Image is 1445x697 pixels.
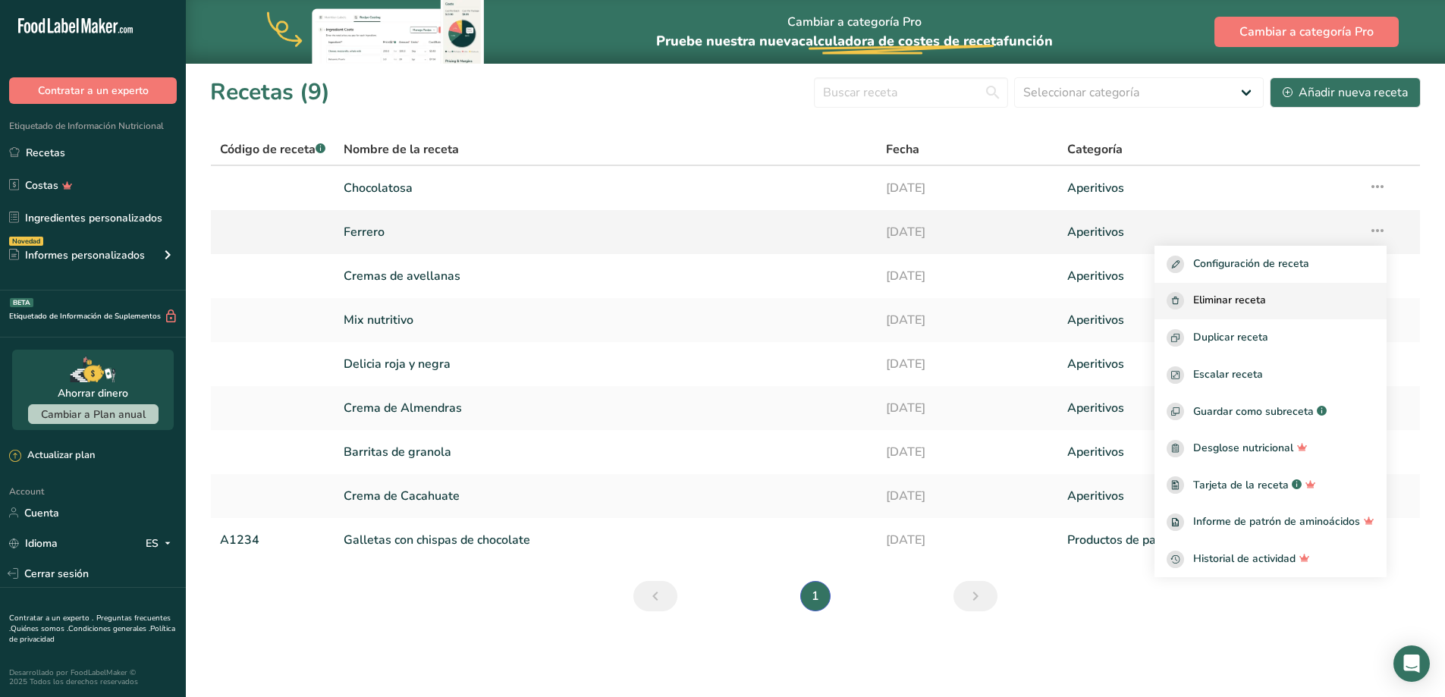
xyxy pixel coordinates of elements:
[1067,480,1351,512] a: Aperitivos
[10,298,33,307] div: BETA
[1193,513,1360,531] span: Informe de patrón de aminoácidos
[886,392,1049,424] a: [DATE]
[886,260,1049,292] a: [DATE]
[1154,319,1387,356] button: Duplicar receta
[886,140,919,159] span: Fecha
[1154,356,1387,394] button: Escalar receta
[1067,524,1351,556] a: Productos de panadería
[344,172,868,204] a: Chocolatosa
[344,140,459,159] span: Nombre de la receta
[1393,645,1430,682] div: Open Intercom Messenger
[886,304,1049,336] a: [DATE]
[1193,477,1289,493] span: Tarjeta de la receta
[9,77,177,104] button: Contratar a un experto
[9,448,95,463] div: Actualizar plan
[9,613,171,634] a: Preguntas frecuentes .
[1193,366,1263,384] span: Escalar receta
[1067,216,1351,248] a: Aperitivos
[1193,256,1309,273] span: Configuración de receta
[1154,467,1387,504] a: Tarjeta de la receta
[344,524,868,556] a: Galletas con chispas de chocolate
[344,436,868,468] a: Barritas de granola
[1067,348,1351,380] a: Aperitivos
[886,480,1049,512] a: [DATE]
[1067,304,1351,336] a: Aperitivos
[9,237,43,246] div: Novedad
[1239,23,1374,41] span: Cambiar a categoría Pro
[344,392,868,424] a: Crema de Almendras
[656,1,1053,64] div: Cambiar a categoría Pro
[1214,17,1399,47] button: Cambiar a categoría Pro
[344,260,868,292] a: Cremas de avellanas
[9,668,177,686] div: Desarrollado por FoodLabelMaker © 2025 Todos los derechos reservados
[1270,77,1421,108] button: Añadir nueva receta
[886,172,1049,204] a: [DATE]
[1283,83,1408,102] div: Añadir nueva receta
[344,216,868,248] a: Ferrero
[886,436,1049,468] a: [DATE]
[1193,551,1296,568] span: Historial de actividad
[1154,393,1387,430] button: Guardar como subreceta
[886,348,1049,380] a: [DATE]
[68,623,150,634] a: Condiciones generales .
[1154,430,1387,467] a: Desglose nutricional
[28,404,159,424] button: Cambiar a Plan anual
[814,77,1008,108] input: Buscar receta
[633,581,677,611] a: Página anterior
[146,534,177,552] div: ES
[1154,283,1387,320] button: Eliminar receta
[1067,260,1351,292] a: Aperitivos
[886,216,1049,248] a: [DATE]
[1193,440,1293,457] span: Desglose nutricional
[9,247,145,263] div: Informes personalizados
[799,32,1004,50] span: calculadora de costes de receta
[656,32,1053,50] span: Pruebe nuestra nueva función
[1193,403,1314,419] span: Guardar como subreceta
[9,623,175,645] a: Política de privacidad
[210,75,330,109] h1: Recetas (9)
[1193,292,1266,309] span: Eliminar receta
[1067,172,1351,204] a: Aperitivos
[41,407,146,422] span: Cambiar a Plan anual
[953,581,997,611] a: Siguiente página
[1154,504,1387,541] a: Informe de patrón de aminoácidos
[9,613,93,623] a: Contratar a un experto .
[11,623,68,634] a: Quiénes somos .
[886,524,1049,556] a: [DATE]
[1154,246,1387,283] button: Configuración de receta
[220,524,325,556] a: A1234
[344,304,868,336] a: Mix nutritivo
[220,141,325,158] span: Código de receta
[58,385,128,401] div: Ahorrar dinero
[1067,140,1123,159] span: Categoría
[344,348,868,380] a: Delicia roja y negra
[344,480,868,512] a: Crema de Cacahuate
[1067,392,1351,424] a: Aperitivos
[9,530,58,557] a: Idioma
[1154,541,1387,578] button: Historial de actividad
[1193,329,1268,347] span: Duplicar receta
[1067,436,1351,468] a: Aperitivos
